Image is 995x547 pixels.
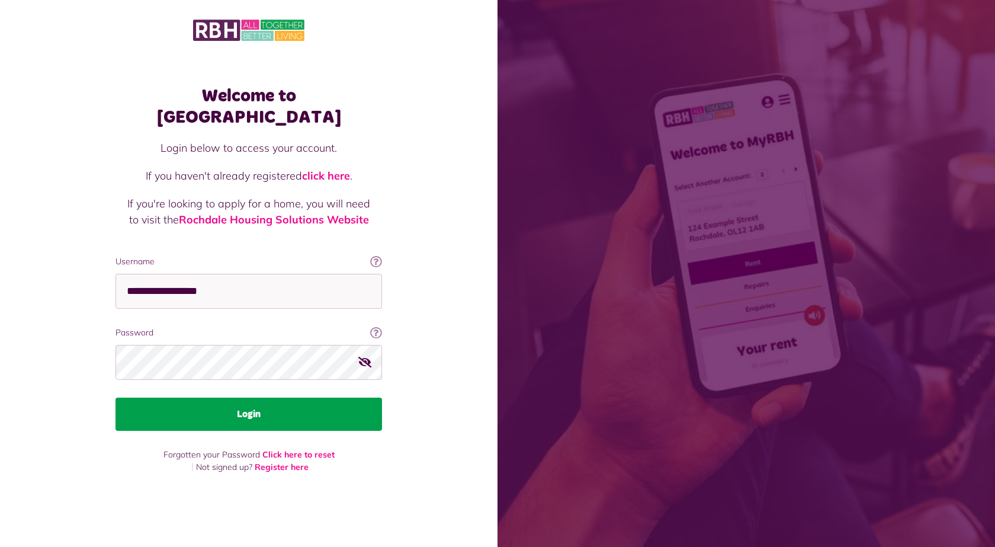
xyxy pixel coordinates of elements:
p: If you're looking to apply for a home, you will need to visit the [127,196,370,228]
a: Click here to reset [262,449,335,460]
span: Forgotten your Password [163,449,260,460]
a: Rochdale Housing Solutions Website [179,213,369,226]
label: Username [115,255,382,268]
p: Login below to access your account. [127,140,370,156]
label: Password [115,327,382,339]
img: MyRBH [193,18,304,43]
span: Not signed up? [196,462,252,472]
a: click here [302,169,350,183]
button: Login [115,398,382,431]
p: If you haven't already registered . [127,168,370,184]
h1: Welcome to [GEOGRAPHIC_DATA] [115,85,382,128]
a: Register here [255,462,309,472]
